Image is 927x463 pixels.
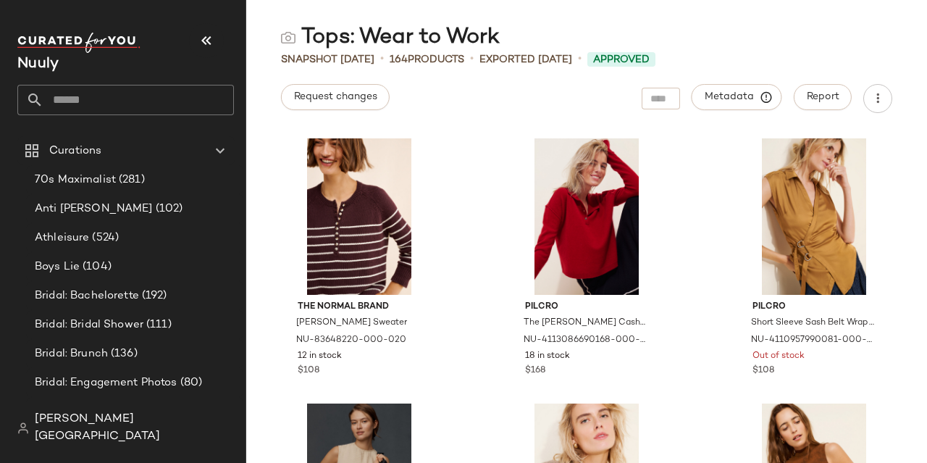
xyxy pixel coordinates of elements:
span: Bridal: Bachelorette [35,288,139,304]
span: • [470,51,474,68]
span: Athleisure [35,230,89,246]
span: Pilcro [525,301,648,314]
div: Products [390,52,464,67]
img: cfy_white_logo.C9jOOHJF.svg [17,33,140,53]
span: Current Company Name [17,57,59,72]
span: Bridal: Engagement Photos [35,375,177,391]
span: [PERSON_NAME][GEOGRAPHIC_DATA] [35,411,234,446]
span: • [380,51,384,68]
span: (281) [116,172,145,188]
button: Request changes [281,84,390,110]
span: The Normal Brand [298,301,421,314]
span: Bridal: Honeymoon [35,404,134,420]
span: 12 in stock [298,350,342,363]
img: svg%3e [17,422,29,434]
span: $108 [752,364,774,378]
img: svg%3e [281,30,295,45]
span: Short Sleeve Sash Belt Wrap Top [751,317,874,330]
img: 4113086690168_062_b [513,138,660,295]
span: (111) [143,317,172,333]
img: 83648220_020_b [286,138,432,295]
span: Report [806,91,839,103]
span: • [578,51,582,68]
span: (104) [80,259,112,275]
span: (136) [108,346,138,362]
span: NU-4110957990081-000-036 [751,334,874,347]
span: Boys Lie [35,259,80,275]
span: (222) [134,404,162,420]
button: Report [794,84,852,110]
span: 70s Maximalist [35,172,116,188]
span: (102) [153,201,183,217]
p: Exported [DATE] [479,52,572,67]
span: NU-83648220-000-020 [296,334,406,347]
div: Tops: Wear to Work [281,23,500,52]
span: NU-4113086690168-000-062 [524,334,647,347]
span: Metadata [704,91,770,104]
span: $168 [525,364,545,378]
span: Anti [PERSON_NAME] [35,201,153,217]
span: $108 [298,364,319,378]
span: Bridal: Bridal Shower [35,317,143,333]
span: [PERSON_NAME] Sweater [296,317,407,330]
span: (524) [89,230,119,246]
span: (192) [139,288,167,304]
span: Out of stock [752,350,805,363]
span: 18 in stock [525,350,570,363]
span: (80) [177,375,203,391]
span: Pilcro [752,301,876,314]
span: Request changes [293,91,377,103]
span: Snapshot [DATE] [281,52,374,67]
span: 164 [390,54,408,65]
button: Metadata [692,84,782,110]
span: Approved [593,52,650,67]
span: The [PERSON_NAME] Cashmere Cropped Polo Sweater [524,317,647,330]
img: 4110957990081_036_b [741,138,887,295]
span: Bridal: Brunch [35,346,108,362]
span: Curations [49,143,101,159]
